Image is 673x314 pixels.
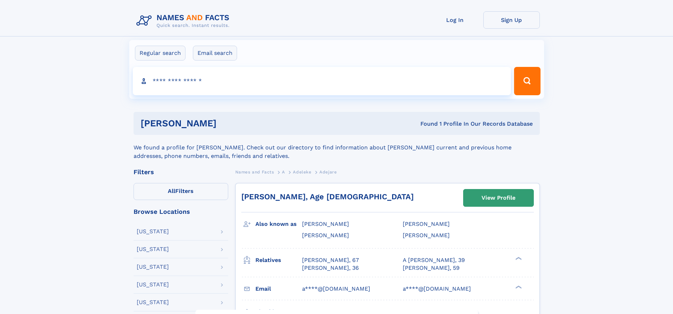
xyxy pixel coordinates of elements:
div: Browse Locations [134,209,228,215]
img: Logo Names and Facts [134,11,235,30]
span: [PERSON_NAME] [403,232,450,239]
span: A [282,170,285,175]
a: [PERSON_NAME], 67 [302,256,359,264]
label: Filters [134,183,228,200]
div: Filters [134,169,228,175]
span: All [168,188,175,194]
div: [US_STATE] [137,299,169,305]
div: ❯ [514,285,522,289]
label: Email search [193,46,237,61]
a: [PERSON_NAME], 59 [403,264,460,272]
h3: Relatives [255,254,302,266]
h1: [PERSON_NAME] [141,119,319,128]
input: search input [133,67,511,95]
span: Adejare [319,170,337,175]
span: [PERSON_NAME] [403,221,450,227]
h3: Email [255,283,302,295]
button: Search Button [514,67,540,95]
div: [US_STATE] [137,282,169,287]
div: ❯ [514,256,522,261]
a: Log In [427,11,483,29]
a: Adeleke [293,167,311,176]
span: [PERSON_NAME] [302,221,349,227]
div: View Profile [482,190,515,206]
a: Names and Facts [235,167,274,176]
a: Sign Up [483,11,540,29]
a: [PERSON_NAME], Age [DEMOGRAPHIC_DATA] [241,192,414,201]
a: A [PERSON_NAME], 39 [403,256,465,264]
h3: Also known as [255,218,302,230]
a: [PERSON_NAME], 36 [302,264,359,272]
div: Found 1 Profile In Our Records Database [318,120,533,128]
span: [PERSON_NAME] [302,232,349,239]
a: View Profile [464,189,533,206]
label: Regular search [135,46,185,61]
div: [US_STATE] [137,246,169,252]
span: Adeleke [293,170,311,175]
div: We found a profile for [PERSON_NAME]. Check out our directory to find information about [PERSON_N... [134,135,540,160]
a: A [282,167,285,176]
div: [US_STATE] [137,264,169,270]
div: [US_STATE] [137,229,169,234]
